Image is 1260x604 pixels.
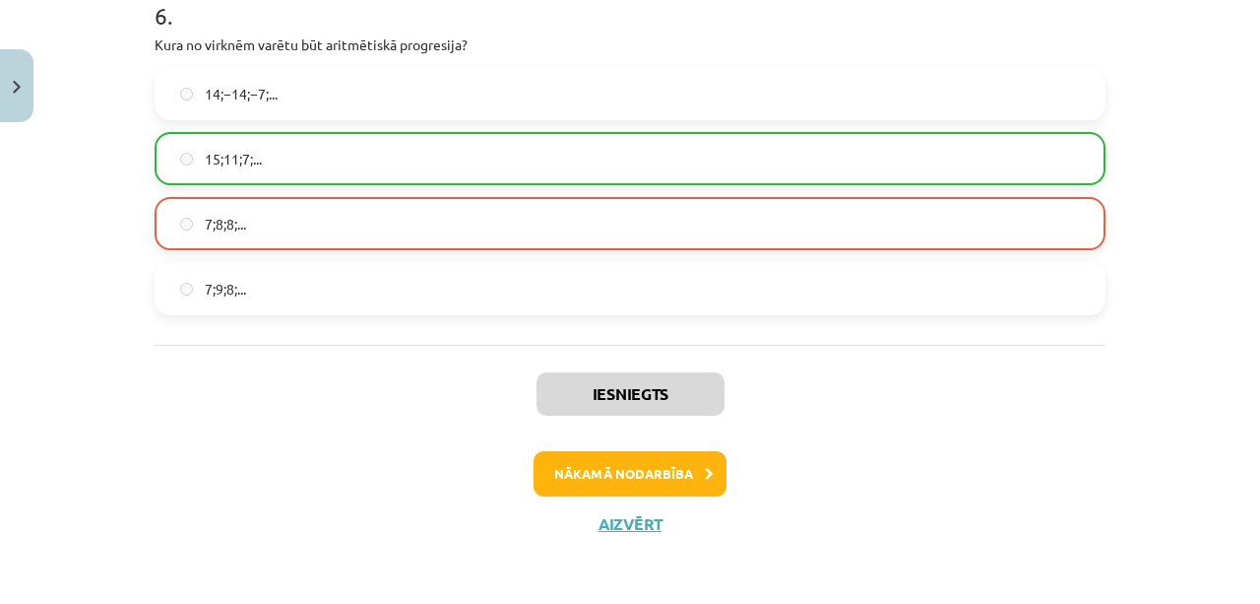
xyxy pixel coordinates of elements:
[593,514,667,534] button: Aizvērt
[205,214,246,235] span: 7;8;8;...
[180,218,193,231] input: 7;8;8;...
[13,81,21,94] img: icon-close-lesson-0947bae3869378f0d4975bcd49f059093ad1ed9edebbc8119c70593378902aed.svg
[180,88,193,101] input: 14;−14;−7;...
[205,84,278,104] span: 14;−14;−7;...
[205,149,262,169] span: 15;11;7;...
[180,283,193,296] input: 7;9;8;...
[180,153,193,166] input: 15;11;7;...
[155,34,1105,55] p: Kura no virknēm varētu būt aritmētiskā progresija?
[536,372,724,416] button: Iesniegts
[534,451,726,497] button: Nākamā nodarbība
[205,279,246,300] span: 7;9;8;...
